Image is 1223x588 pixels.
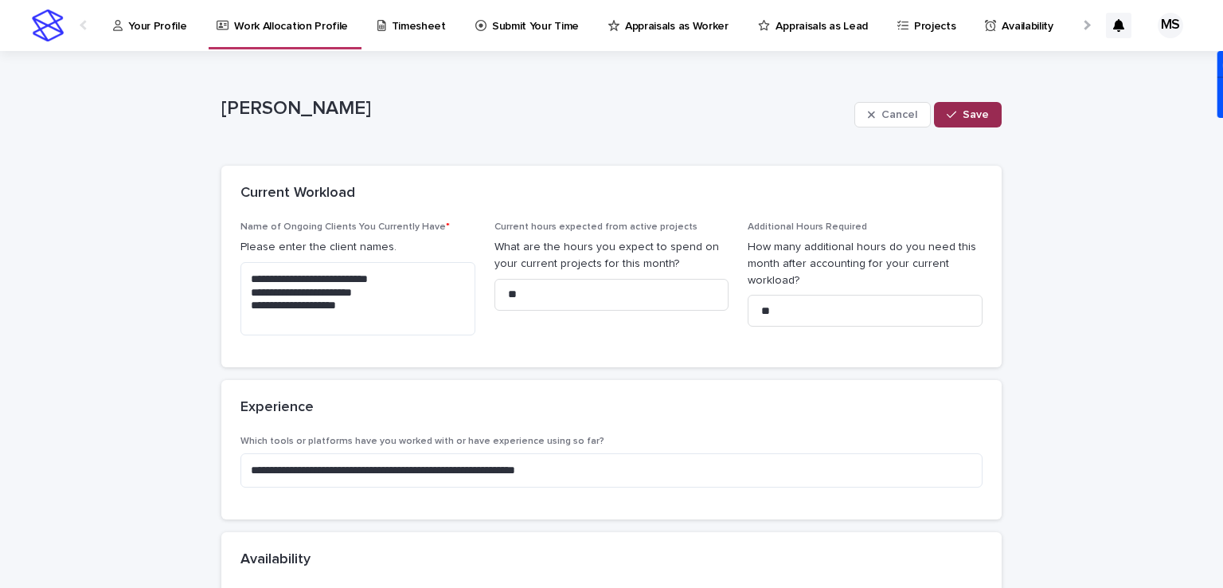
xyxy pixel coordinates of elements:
[240,239,475,256] p: Please enter the client names.
[494,239,729,272] p: What are the hours you expect to spend on your current projects for this month?
[240,185,355,202] h2: Current Workload
[1158,13,1183,38] div: MS
[240,551,311,569] h2: Availability
[32,10,64,41] img: stacker-logo-s-only.png
[881,109,917,120] span: Cancel
[854,102,931,127] button: Cancel
[494,222,697,232] span: Current hours expected from active projects
[240,399,314,417] h2: Experience
[221,97,848,120] p: [PERSON_NAME]
[748,239,983,288] p: How many additional hours do you need this month after accounting for your current workload?
[240,437,604,446] span: Which tools or platforms have you worked with or have experience using so far?
[240,222,450,232] span: Name of Ongoing Clients You Currently Have
[748,222,867,232] span: Additional Hours Required
[934,102,1002,127] button: Save
[963,109,989,120] span: Save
